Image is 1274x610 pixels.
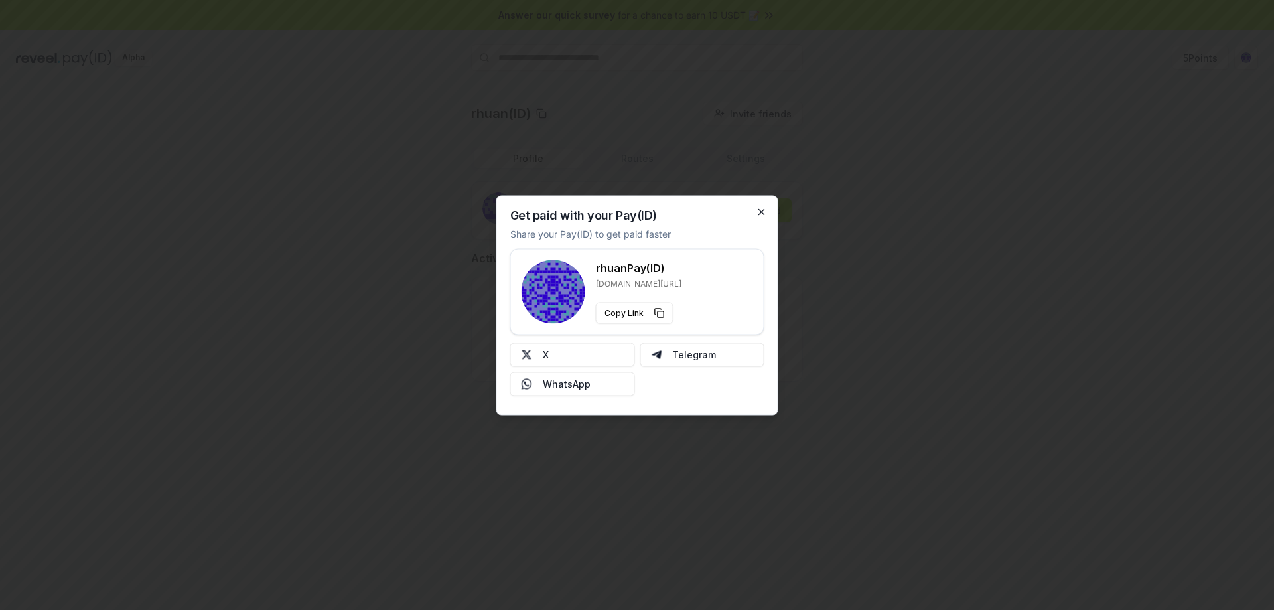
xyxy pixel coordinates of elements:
[640,343,764,366] button: Telegram
[596,302,673,323] button: Copy Link
[522,378,532,389] img: Whatsapp
[510,372,635,396] button: WhatsApp
[510,209,657,221] h2: Get paid with your Pay(ID)
[510,343,635,366] button: X
[510,226,671,240] p: Share your Pay(ID) to get paid faster
[596,260,681,275] h3: rhuan Pay(ID)
[596,278,681,289] p: [DOMAIN_NAME][URL]
[651,349,662,360] img: Telegram
[522,349,532,360] img: X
